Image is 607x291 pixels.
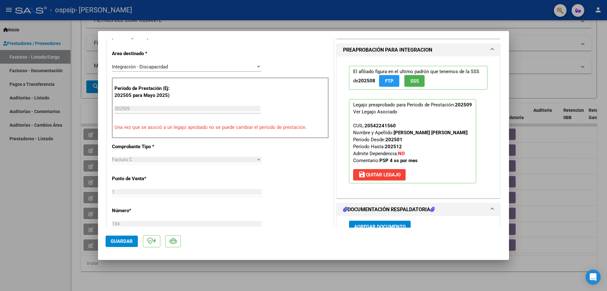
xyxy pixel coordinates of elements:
[343,46,432,54] h1: PREAPROBACIÓN PARA INTEGRACION
[358,172,401,178] span: Quitar Legajo
[385,137,402,142] strong: 202501
[379,158,418,163] strong: PSP 4 ss por mes
[365,122,396,129] div: 20542241560
[114,85,178,99] p: Período de Prestación (Ej: 202505 para Mayo 2025)
[385,144,402,149] strong: 202512
[586,269,601,285] div: Open Intercom Messenger
[353,169,406,180] button: Quitar Legajo
[106,236,138,247] button: Guardar
[358,78,375,84] strong: 202508
[112,64,168,70] span: Integración - Discapacidad
[385,78,394,84] span: FTP
[112,143,177,150] p: Comprobante Tipo *
[353,123,468,163] span: CUIL: Nombre y Apellido: Período Desde: Período Hasta: Admite Dependencia:
[354,224,406,230] span: Agregar Documento
[337,44,500,56] mat-expansion-panel-header: PREAPROBACIÓN PARA INTEGRACION
[404,75,425,87] button: SSS
[112,175,177,182] p: Punto de Venta
[349,221,411,232] button: Agregar Documento
[455,102,472,108] strong: 202509
[394,130,468,136] strong: [PERSON_NAME] [PERSON_NAME]
[111,238,133,244] span: Guardar
[349,99,476,183] p: Legajo preaprobado para Período de Prestación:
[349,66,487,90] p: El afiliado figura en el ultimo padrón que tenemos de la SSS de
[379,75,399,87] button: FTP
[343,206,435,213] h1: DOCUMENTACIÓN RESPALDATORIA
[398,151,405,156] strong: NO
[112,50,177,57] p: Area destinado *
[112,157,132,162] span: Factura C
[353,108,397,115] div: Ver Legajo Asociado
[337,56,500,198] div: PREAPROBACIÓN PARA INTEGRACION
[112,207,177,214] p: Número
[358,171,366,178] mat-icon: save
[353,158,418,163] span: Comentario:
[410,78,419,84] span: SSS
[114,124,326,131] p: Una vez que se asoció a un legajo aprobado no se puede cambiar el período de prestación.
[337,203,500,216] mat-expansion-panel-header: DOCUMENTACIÓN RESPALDATORIA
